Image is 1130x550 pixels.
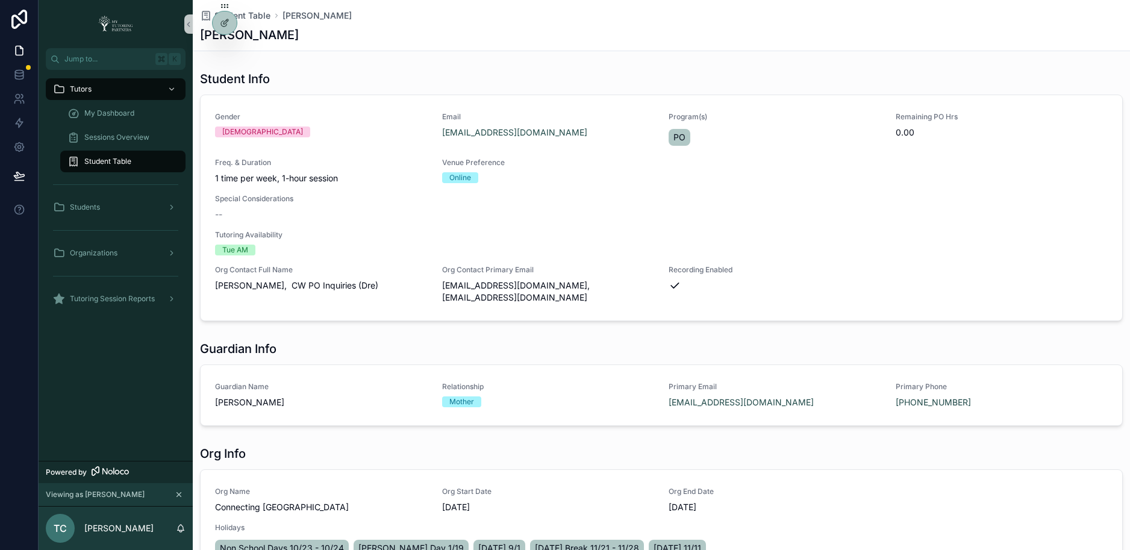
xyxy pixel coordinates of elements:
[442,487,655,496] span: Org Start Date
[669,382,881,392] span: Primary Email
[84,133,149,142] span: Sessions Overview
[46,467,87,477] span: Powered by
[200,70,270,87] h1: Student Info
[95,14,137,34] img: App logo
[442,127,587,139] a: [EMAIL_ADDRESS][DOMAIN_NAME]
[282,10,352,22] a: [PERSON_NAME]
[200,27,299,43] h1: [PERSON_NAME]
[215,487,428,496] span: Org Name
[46,242,186,264] a: Organizations
[200,10,270,22] a: Student Table
[215,172,428,184] span: 1 time per week, 1-hour session
[46,48,186,70] button: Jump to...K
[215,112,428,122] span: Gender
[39,461,193,483] a: Powered by
[70,294,155,304] span: Tutoring Session Reports
[896,396,971,408] a: [PHONE_NUMBER]
[170,54,179,64] span: K
[70,202,100,212] span: Students
[215,208,222,220] span: --
[84,157,131,166] span: Student Table
[896,127,1108,139] span: 0.00
[449,396,474,407] div: Mother
[222,127,303,137] div: [DEMOGRAPHIC_DATA]
[669,501,881,513] span: [DATE]
[669,112,881,122] span: Program(s)
[46,78,186,100] a: Tutors
[215,382,428,392] span: Guardian Name
[442,382,655,392] span: Relationship
[214,10,270,22] span: Student Table
[70,84,92,94] span: Tutors
[673,131,685,143] span: PO
[215,265,428,275] span: Org Contact Full Name
[896,382,1108,392] span: Primary Phone
[669,396,814,408] a: [EMAIL_ADDRESS][DOMAIN_NAME]
[215,501,428,513] span: Connecting [GEOGRAPHIC_DATA]
[70,248,117,258] span: Organizations
[215,194,1108,204] span: Special Considerations
[84,522,154,534] p: [PERSON_NAME]
[60,151,186,172] a: Student Table
[669,487,881,496] span: Org End Date
[215,158,428,167] span: Freq. & Duration
[215,396,428,408] span: [PERSON_NAME]
[200,445,246,462] h1: Org Info
[60,127,186,148] a: Sessions Overview
[84,108,134,118] span: My Dashboard
[60,102,186,124] a: My Dashboard
[215,523,1108,533] span: Holidays
[442,280,655,304] span: [EMAIL_ADDRESS][DOMAIN_NAME], [EMAIL_ADDRESS][DOMAIN_NAME]
[442,112,655,122] span: Email
[442,265,655,275] span: Org Contact Primary Email
[669,265,881,275] span: Recording Enabled
[215,230,1108,240] span: Tutoring Availability
[54,521,67,536] span: TC
[896,112,1108,122] span: Remaining PO Hrs
[64,54,151,64] span: Jump to...
[449,172,471,183] div: Online
[39,70,193,325] div: scrollable content
[46,490,145,499] span: Viewing as [PERSON_NAME]
[442,158,655,167] span: Venue Preference
[46,288,186,310] a: Tutoring Session Reports
[442,501,655,513] span: [DATE]
[215,280,428,292] span: [PERSON_NAME], CW PO Inquiries (Dre)
[222,245,248,255] div: Tue AM
[46,196,186,218] a: Students
[200,340,276,357] h1: Guardian Info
